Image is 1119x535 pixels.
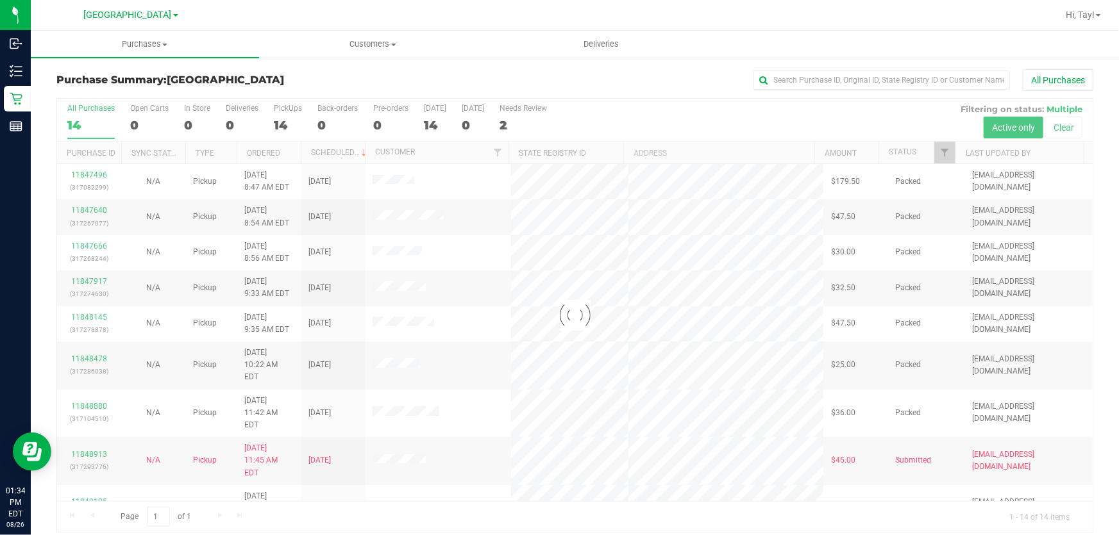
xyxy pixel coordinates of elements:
inline-svg: Inventory [10,65,22,78]
button: All Purchases [1023,69,1093,91]
inline-svg: Inbound [10,37,22,50]
iframe: Resource center [13,432,51,471]
p: 01:34 PM EDT [6,485,25,520]
h3: Purchase Summary: [56,74,402,86]
span: Deliveries [566,38,636,50]
span: Purchases [31,38,259,50]
p: 08/26 [6,520,25,529]
span: [GEOGRAPHIC_DATA] [167,74,284,86]
span: [GEOGRAPHIC_DATA] [84,10,172,21]
span: Hi, Tay! [1066,10,1095,20]
a: Purchases [31,31,259,58]
inline-svg: Reports [10,120,22,133]
inline-svg: Retail [10,92,22,105]
a: Customers [259,31,487,58]
a: Deliveries [487,31,715,58]
span: Customers [260,38,487,50]
input: Search Purchase ID, Original ID, State Registry ID or Customer Name... [753,70,1010,90]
